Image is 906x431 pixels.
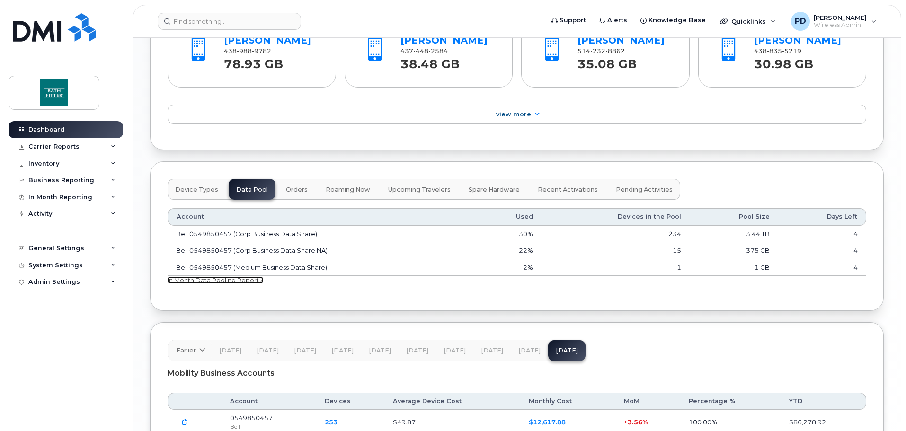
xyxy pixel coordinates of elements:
span: Spare Hardware [469,186,520,194]
td: 1 [542,259,690,276]
th: Days Left [778,208,866,225]
td: 4 [778,242,866,259]
a: Knowledge Base [634,11,712,30]
span: [DATE] [219,347,241,354]
span: 5219 [782,47,801,54]
th: MoM [615,393,680,410]
span: [DATE] [369,347,391,354]
th: Average Device Cost [384,393,520,410]
span: [DATE] [257,347,279,354]
th: Account [168,208,479,225]
td: 1 GB [690,259,778,276]
th: Pool Size [690,208,778,225]
span: 988 [237,47,252,54]
a: Alerts [593,11,634,30]
span: Support [560,16,586,25]
span: 437 [400,47,448,54]
span: 3.56% [628,418,648,426]
span: 232 [590,47,605,54]
span: Roaming Now [326,186,370,194]
span: View More [496,111,531,118]
a: Earlier [168,340,212,361]
th: YTD [781,393,866,410]
td: Bell 0549850457 (Medium Business Data Share) [168,259,479,276]
strong: 78.93 GB [224,52,283,71]
span: Device Types [175,186,218,194]
span: Quicklinks [731,18,766,25]
td: Bell 0549850457 (Corp Business Data Share) [168,226,479,243]
span: 438 [224,47,271,54]
span: 835 [767,47,782,54]
span: [DATE] [444,347,466,354]
th: Devices [316,393,384,410]
span: [PERSON_NAME] [814,14,867,21]
td: 4 [778,259,866,276]
td: 30% [479,226,542,243]
span: PD [795,16,806,27]
span: Pending Activities [616,186,673,194]
a: [PERSON_NAME] [224,35,311,46]
a: 253 [325,418,338,426]
th: Account [222,393,316,410]
span: Knowledge Base [648,16,706,25]
span: [DATE] [518,347,541,354]
span: 0549850457 [230,414,273,422]
td: 375 GB [690,242,778,259]
a: [PERSON_NAME] [754,35,841,46]
span: 9782 [252,47,271,54]
td: 2% [479,259,542,276]
span: Upcoming Travelers [388,186,451,194]
strong: 35.08 GB [577,52,637,71]
th: Used [479,208,542,225]
td: 234 [542,226,690,243]
span: [DATE] [331,347,354,354]
input: Find something... [158,13,301,30]
td: 15 [542,242,690,259]
span: 438 [754,47,801,54]
th: Devices in the Pool [542,208,690,225]
strong: 38.48 GB [400,52,460,71]
span: 448 [413,47,428,54]
span: Alerts [607,16,627,25]
td: 4 [778,226,866,243]
a: Support [545,11,593,30]
th: Percentage % [680,393,781,410]
div: Pietro DiToto [784,12,883,31]
span: 2584 [428,47,448,54]
span: Earlier [176,346,196,355]
span: Wireless Admin [814,21,867,29]
td: 3.44 TB [690,226,778,243]
a: In Month Data Pooling Report » [168,276,263,284]
span: 514 [577,47,625,54]
div: Mobility Business Accounts [168,361,866,385]
span: 8862 [605,47,625,54]
td: Bell 0549850457 (Corp Business Data Share NA) [168,242,479,259]
span: [DATE] [294,347,316,354]
strong: 30.98 GB [754,52,813,71]
td: 22% [479,242,542,259]
a: [PERSON_NAME] [400,35,488,46]
span: Orders [286,186,308,194]
a: $12,617.88 [529,418,566,426]
a: [PERSON_NAME] [577,35,665,46]
span: Bell [230,423,240,430]
span: Recent Activations [538,186,598,194]
span: [DATE] [406,347,428,354]
a: View More [168,105,866,124]
span: + [624,418,628,426]
th: Monthly Cost [520,393,615,410]
span: [DATE] [481,347,503,354]
div: Quicklinks [713,12,782,31]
